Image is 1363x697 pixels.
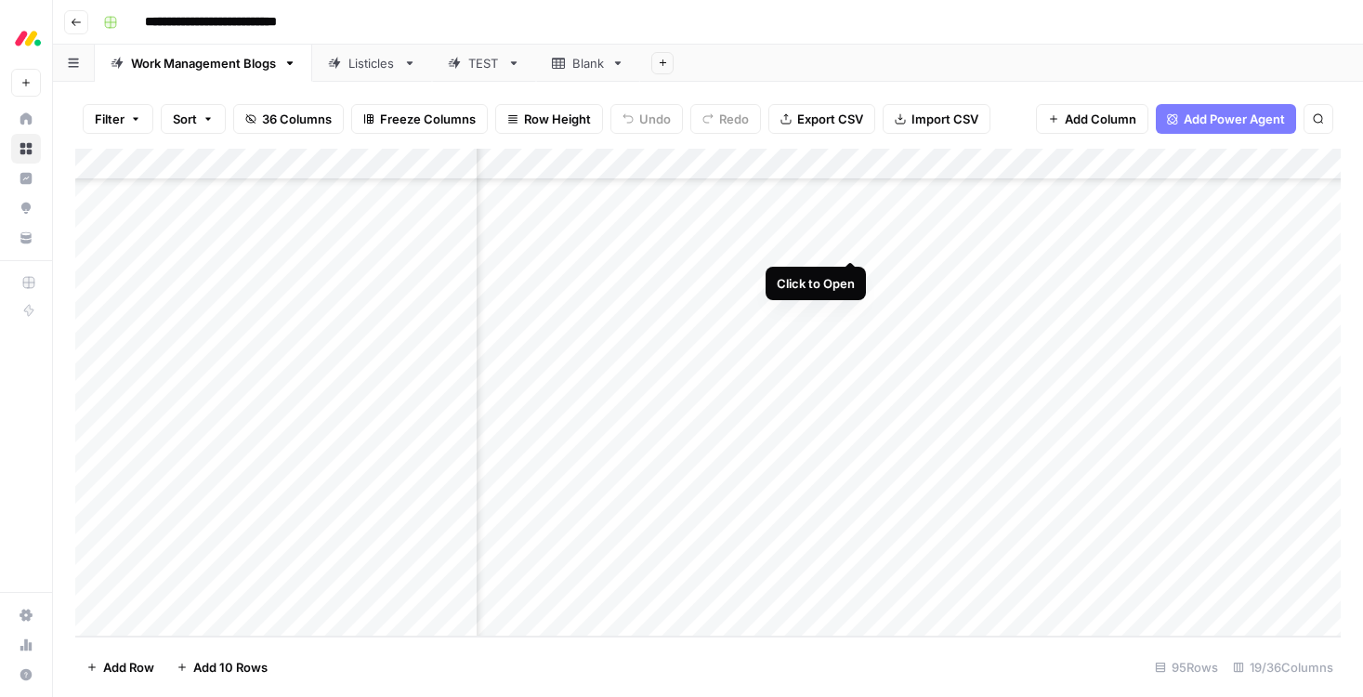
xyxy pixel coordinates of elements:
button: Add 10 Rows [165,652,279,682]
button: Add Row [75,652,165,682]
a: TEST [432,45,536,82]
button: Filter [83,104,153,134]
span: Add Row [103,658,154,677]
span: Add 10 Rows [193,658,268,677]
div: Work Management Blogs [131,54,276,72]
a: Blank [536,45,640,82]
button: Sort [161,104,226,134]
div: 19/36 Columns [1225,652,1341,682]
button: Redo [690,104,761,134]
a: Your Data [11,223,41,253]
span: Import CSV [911,110,978,128]
span: Export CSV [797,110,863,128]
div: 95 Rows [1147,652,1225,682]
div: Blank [572,54,604,72]
button: Export CSV [768,104,875,134]
div: TEST [468,54,500,72]
button: Row Height [495,104,603,134]
a: Usage [11,630,41,660]
button: Help + Support [11,660,41,690]
a: Work Management Blogs [95,45,312,82]
a: Insights [11,164,41,193]
button: Workspace: Monday.com [11,15,41,61]
span: Add Power Agent [1184,110,1285,128]
span: Undo [639,110,671,128]
a: Home [11,104,41,134]
button: 36 Columns [233,104,344,134]
span: Row Height [524,110,591,128]
div: Listicles [348,54,396,72]
span: Filter [95,110,125,128]
span: Sort [173,110,197,128]
button: Add Power Agent [1156,104,1296,134]
span: 36 Columns [262,110,332,128]
button: Import CSV [883,104,990,134]
span: Freeze Columns [380,110,476,128]
img: Monday.com Logo [11,21,45,55]
button: Add Column [1036,104,1148,134]
span: Redo [719,110,749,128]
a: Settings [11,600,41,630]
span: Add Column [1065,110,1136,128]
a: Browse [11,134,41,164]
button: Undo [610,104,683,134]
a: Listicles [312,45,432,82]
button: Freeze Columns [351,104,488,134]
a: Opportunities [11,193,41,223]
div: Click to Open [777,274,855,293]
